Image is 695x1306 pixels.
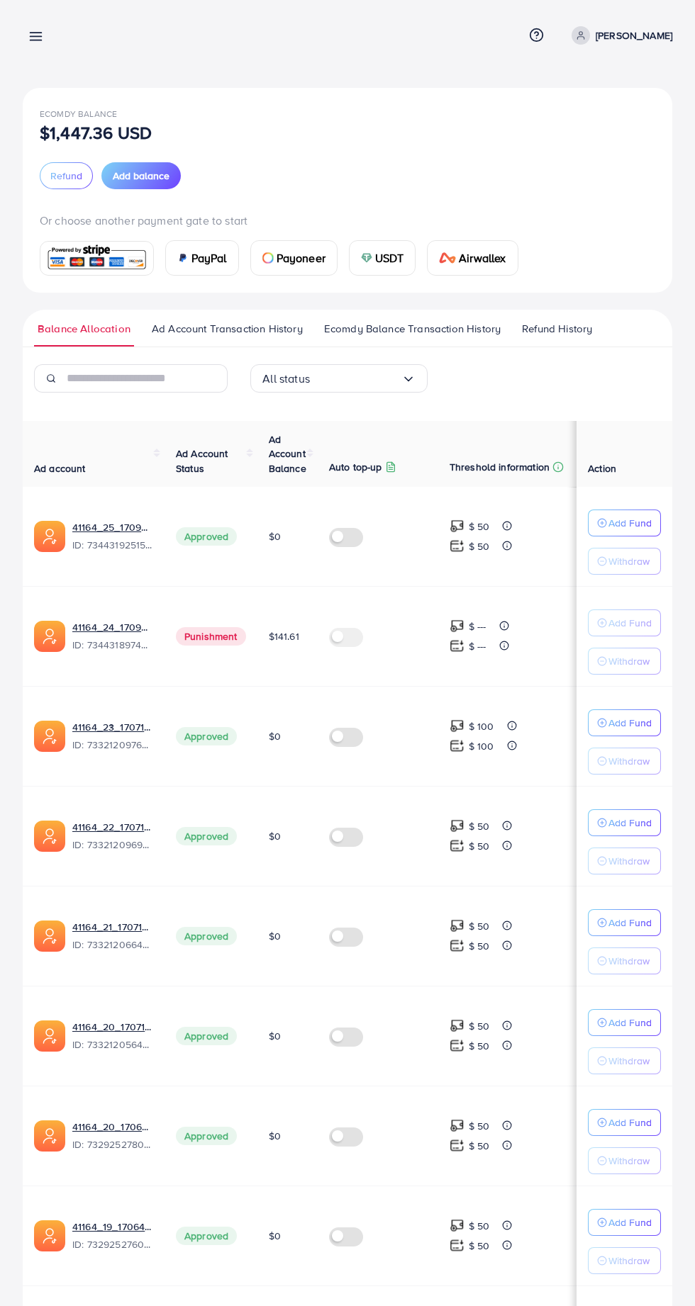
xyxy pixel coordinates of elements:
[608,914,652,931] p: Add Fund
[40,162,93,189] button: Refund
[588,609,661,636] button: Add Fund
[608,952,650,969] p: Withdraw
[269,729,281,743] span: $0
[324,321,501,337] span: Ecomdy Balance Transaction History
[269,929,281,943] span: $0
[588,909,661,936] button: Add Fund
[152,321,303,337] span: Ad Account Transaction History
[40,108,117,120] span: Ecomdy Balance
[72,1020,153,1052] div: <span class='underline'>41164_20_1707142368069</span></br>7332120564271874049
[72,838,153,852] span: ID: 7332120969684811778
[34,721,65,752] img: ic-ads-acc.e4c84228.svg
[588,648,661,675] button: Withdraw
[588,947,661,974] button: Withdraw
[469,1137,490,1154] p: $ 50
[608,1214,652,1231] p: Add Fund
[450,818,465,833] img: top-up amount
[72,1037,153,1052] span: ID: 7332120564271874049
[588,848,661,874] button: Withdraw
[176,827,237,845] span: Approved
[469,638,486,655] p: $ ---
[588,548,661,575] button: Withdraw
[177,252,189,264] img: card
[72,920,153,934] a: 41164_21_1707142387585
[329,458,382,475] p: Auto top-up
[588,461,616,475] span: Action
[349,240,416,276] a: cardUSDT
[176,1027,237,1045] span: Approved
[262,368,310,390] span: All status
[34,1020,65,1052] img: ic-ads-acc.e4c84228.svg
[34,1120,65,1152] img: ic-ads-acc.e4c84228.svg
[439,252,456,264] img: card
[269,432,306,475] span: Ad Account Balance
[40,212,655,229] p: Or choose another payment gate to start
[469,1018,490,1035] p: $ 50
[588,1209,661,1236] button: Add Fund
[176,927,237,945] span: Approved
[596,27,672,44] p: [PERSON_NAME]
[469,1217,490,1234] p: $ 50
[50,169,82,183] span: Refund
[450,1118,465,1133] img: top-up amount
[72,620,153,634] a: 41164_24_1709982576916
[469,618,486,635] p: $ ---
[72,520,153,534] a: 41164_25_1709982599082
[72,1120,153,1152] div: <span class='underline'>41164_20_1706474683598</span></br>7329252780571557890
[375,249,404,266] span: USDT
[450,619,465,634] img: top-up amount
[588,1009,661,1036] button: Add Fund
[469,1118,490,1135] p: $ 50
[469,538,490,555] p: $ 50
[588,1147,661,1174] button: Withdraw
[269,829,281,843] span: $0
[469,738,494,755] p: $ 100
[608,1152,650,1169] p: Withdraw
[469,718,494,735] p: $ 100
[469,1037,490,1054] p: $ 50
[450,938,465,953] img: top-up amount
[469,918,490,935] p: $ 50
[40,124,152,141] p: $1,447.36 USD
[310,368,401,390] input: Search for option
[72,920,153,952] div: <span class='underline'>41164_21_1707142387585</span></br>7332120664427642882
[72,638,153,652] span: ID: 7344318974215340033
[72,938,153,952] span: ID: 7332120664427642882
[34,821,65,852] img: ic-ads-acc.e4c84228.svg
[176,1227,237,1245] span: Approved
[34,521,65,552] img: ic-ads-acc.e4c84228.svg
[608,1052,650,1069] p: Withdraw
[250,240,338,276] a: cardPayoneer
[608,814,652,831] p: Add Fund
[450,1018,465,1033] img: top-up amount
[191,249,227,266] span: PayPal
[361,252,372,264] img: card
[101,162,181,189] button: Add balance
[608,514,652,531] p: Add Fund
[34,461,86,475] span: Ad account
[522,321,592,337] span: Refund History
[72,720,153,734] a: 41164_23_1707142475983
[588,709,661,736] button: Add Fund
[450,719,465,733] img: top-up amount
[608,1252,650,1269] p: Withdraw
[40,241,154,276] a: card
[588,1109,661,1136] button: Add Fund
[176,627,246,646] span: Punishment
[459,249,506,266] span: Airwallex
[38,321,130,337] span: Balance Allocation
[608,1114,652,1131] p: Add Fund
[269,1129,281,1143] span: $0
[450,539,465,553] img: top-up amount
[450,519,465,534] img: top-up amount
[608,1014,652,1031] p: Add Fund
[72,1237,153,1251] span: ID: 7329252760468127746
[450,1238,465,1253] img: top-up amount
[72,1137,153,1152] span: ID: 7329252780571557890
[588,1247,661,1274] button: Withdraw
[269,629,299,643] span: $141.61
[469,818,490,835] p: $ 50
[72,538,153,552] span: ID: 7344319251534069762
[608,714,652,731] p: Add Fund
[469,518,490,535] p: $ 50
